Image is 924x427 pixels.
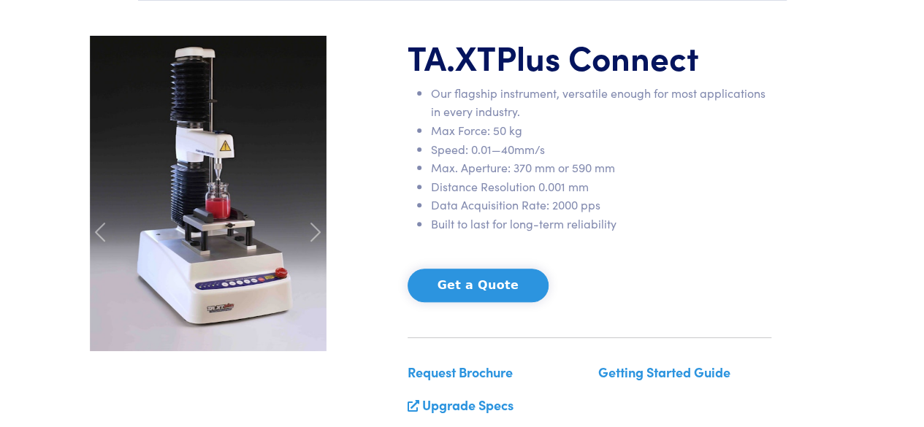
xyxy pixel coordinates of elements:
[90,36,327,351] img: carousel-ta-xt-plus-bloom.jpg
[408,269,549,302] button: Get a Quote
[431,196,771,215] li: Data Acquisition Rate: 2000 pps
[431,158,771,177] li: Max. Aperture: 370 mm or 590 mm
[431,177,771,196] li: Distance Resolution 0.001 mm
[422,396,513,414] a: Upgrade Specs
[431,121,771,140] li: Max Force: 50 kg
[431,140,771,159] li: Speed: 0.01—40mm/s
[408,363,513,381] a: Request Brochure
[496,33,699,80] span: Plus Connect
[431,215,771,234] li: Built to last for long-term reliability
[408,36,771,78] h1: TA.XT
[598,363,730,381] a: Getting Started Guide
[431,84,771,121] li: Our flagship instrument, versatile enough for most applications in every industry.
